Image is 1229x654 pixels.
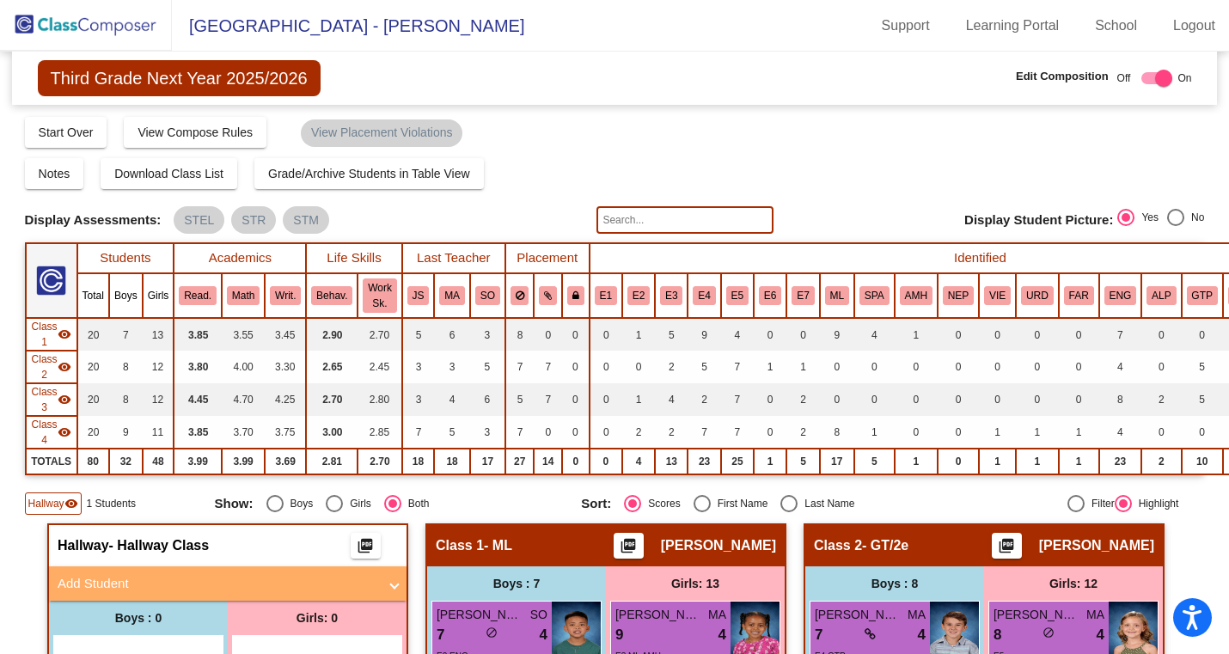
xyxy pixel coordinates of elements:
[138,125,253,139] span: View Compose Rules
[622,416,655,449] td: 2
[562,416,590,449] td: 0
[268,167,470,180] span: Grade/Archive Students in Table View
[854,383,895,416] td: 0
[1016,318,1059,351] td: 0
[627,286,650,305] button: E2
[1099,383,1142,416] td: 8
[505,416,535,449] td: 7
[581,495,935,512] mat-radio-group: Select an option
[786,351,819,383] td: 1
[434,273,470,318] th: Maddy Aronica
[283,206,329,234] mat-chip: STM
[109,449,143,474] td: 32
[562,318,590,351] td: 0
[77,449,109,474] td: 80
[979,416,1016,449] td: 1
[862,537,908,554] span: - GT/2e
[505,273,535,318] th: Keep away students
[754,449,786,474] td: 1
[964,212,1113,228] span: Display Student Picture:
[306,449,358,474] td: 2.81
[358,383,401,416] td: 2.80
[143,273,174,318] th: Girls
[143,449,174,474] td: 48
[143,318,174,351] td: 13
[655,449,688,474] td: 13
[596,206,773,234] input: Search...
[174,416,222,449] td: 3.85
[265,449,306,474] td: 3.69
[979,449,1016,474] td: 1
[618,537,639,561] mat-icon: picture_as_pdf
[402,449,435,474] td: 18
[820,449,854,474] td: 17
[1104,286,1137,305] button: ENG
[109,351,143,383] td: 8
[475,286,500,305] button: SO
[172,12,524,40] span: [GEOGRAPHIC_DATA] - [PERSON_NAME]
[786,449,819,474] td: 5
[721,449,754,474] td: 25
[1132,496,1179,511] div: Highlight
[1039,537,1154,554] span: [PERSON_NAME]
[222,383,265,416] td: 4.70
[402,273,435,318] th: Jami Salmeron
[355,537,376,561] mat-icon: picture_as_pdf
[820,273,854,318] th: Multi-Lingual Learner
[505,318,535,351] td: 8
[641,496,680,511] div: Scores
[77,318,109,351] td: 20
[49,601,228,635] div: Boys : 0
[306,383,358,416] td: 2.70
[109,416,143,449] td: 9
[1099,318,1142,351] td: 7
[284,496,314,511] div: Boys
[109,383,143,416] td: 8
[26,351,77,383] td: Kylie Smith - GT/2e
[590,351,622,383] td: 0
[265,383,306,416] td: 4.25
[1117,209,1204,231] mat-radio-group: Select an option
[401,496,430,511] div: Both
[534,449,562,474] td: 14
[434,318,470,351] td: 6
[992,533,1022,559] button: Print Students Details
[143,416,174,449] td: 11
[39,125,94,139] span: Start Over
[179,286,217,305] button: Read.
[854,318,895,351] td: 4
[606,566,785,601] div: Girls: 13
[979,351,1016,383] td: 0
[109,537,210,554] span: - Hallway Class
[1016,273,1059,318] th: Home Language - Urdu
[895,273,938,318] th: Home Language - Amharic
[306,243,401,273] th: Life Skills
[688,383,720,416] td: 2
[943,286,974,305] button: NEP
[590,383,622,416] td: 0
[228,601,407,635] div: Girls: 0
[363,278,396,313] button: Work Sk.
[1021,286,1054,305] button: URD
[124,117,266,148] button: View Compose Rules
[427,566,606,601] div: Boys : 7
[1141,318,1181,351] td: 0
[1141,351,1181,383] td: 0
[655,383,688,416] td: 4
[39,167,70,180] span: Notes
[979,318,1016,351] td: 0
[1099,416,1142,449] td: 4
[1141,416,1181,449] td: 0
[938,351,979,383] td: 0
[590,416,622,449] td: 0
[1016,449,1059,474] td: 1
[436,537,484,554] span: Class 1
[143,351,174,383] td: 12
[1117,70,1131,86] span: Off
[28,496,64,511] span: Hallway
[1177,70,1191,86] span: On
[311,286,352,305] button: Behav.
[222,351,265,383] td: 4.00
[786,383,819,416] td: 2
[615,606,701,624] span: [PERSON_NAME]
